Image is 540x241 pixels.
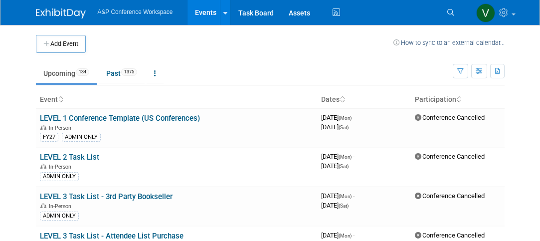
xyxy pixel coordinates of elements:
[456,95,461,103] a: Sort by Participation Type
[415,153,485,160] span: Conference Cancelled
[339,125,349,130] span: (Sat)
[339,194,352,199] span: (Mon)
[40,114,200,123] a: LEVEL 1 Conference Template (US Conferences)
[36,91,317,108] th: Event
[415,114,485,121] span: Conference Cancelled
[321,153,355,160] span: [DATE]
[76,68,89,76] span: 134
[353,153,355,160] span: -
[40,192,173,201] a: LEVEL 3 Task List - 3rd Party Bookseller
[393,39,505,46] a: How to sync to an external calendar...
[40,153,99,162] a: LEVEL 2 Task List
[99,64,145,83] a: Past1375
[339,154,352,160] span: (Mon)
[321,192,355,200] span: [DATE]
[340,95,345,103] a: Sort by Start Date
[339,164,349,169] span: (Sat)
[415,192,485,200] span: Conference Cancelled
[353,232,355,239] span: -
[40,203,46,208] img: In-Person Event
[62,133,101,142] div: ADMIN ONLY
[36,8,86,18] img: ExhibitDay
[321,123,349,131] span: [DATE]
[339,115,352,121] span: (Mon)
[321,202,349,209] span: [DATE]
[353,114,355,121] span: -
[321,232,355,239] span: [DATE]
[411,91,505,108] th: Participation
[40,172,79,181] div: ADMIN ONLY
[353,192,355,200] span: -
[98,8,173,15] span: A&P Conference Workspace
[40,212,79,221] div: ADMIN ONLY
[49,164,74,170] span: In-Person
[121,68,137,76] span: 1375
[40,164,46,169] img: In-Person Event
[36,35,86,53] button: Add Event
[317,91,411,108] th: Dates
[339,203,349,209] span: (Sat)
[339,233,352,239] span: (Mon)
[321,162,349,170] span: [DATE]
[476,3,495,22] img: Veidehi Hans
[40,125,46,130] img: In-Person Event
[415,232,485,239] span: Conference Cancelled
[58,95,63,103] a: Sort by Event Name
[40,133,58,142] div: FY27
[49,125,74,131] span: In-Person
[40,232,183,241] a: LEVEL 3 Task List - Attendee List Purchase
[49,203,74,210] span: In-Person
[321,114,355,121] span: [DATE]
[36,64,97,83] a: Upcoming134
